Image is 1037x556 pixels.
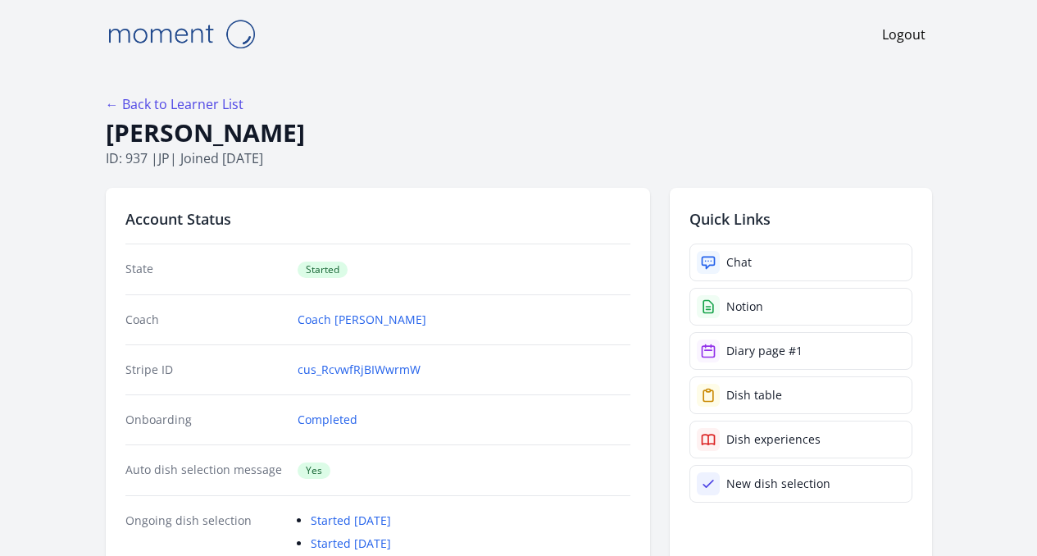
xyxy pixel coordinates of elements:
dt: Auto dish selection message [125,462,285,479]
span: Started [298,262,348,278]
a: New dish selection [689,465,912,503]
dt: Coach [125,312,285,328]
a: Coach [PERSON_NAME] [298,312,426,328]
dt: Stripe ID [125,362,285,378]
span: jp [158,149,170,167]
a: Completed [298,412,357,428]
a: Chat [689,244,912,281]
a: Diary page #1 [689,332,912,370]
a: Dish experiences [689,421,912,458]
a: Logout [882,25,926,44]
div: Dish table [726,387,782,403]
a: Dish table [689,376,912,414]
a: ← Back to Learner List [106,95,243,113]
div: Dish experiences [726,431,821,448]
img: Moment [99,13,263,55]
div: Notion [726,299,763,315]
h1: [PERSON_NAME] [106,117,932,148]
h2: Quick Links [689,207,912,230]
dt: State [125,261,285,278]
p: ID: 937 | | Joined [DATE] [106,148,932,168]
div: New dish selection [726,476,830,492]
dt: Onboarding [125,412,285,428]
span: Yes [298,463,330,479]
div: Chat [726,254,752,271]
a: Started [DATE] [311,513,391,528]
h2: Account Status [125,207,630,230]
a: cus_RcvwfRjBIWwrmW [298,362,421,378]
div: Diary page #1 [726,343,803,359]
a: Notion [689,288,912,326]
a: Started [DATE] [311,535,391,551]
